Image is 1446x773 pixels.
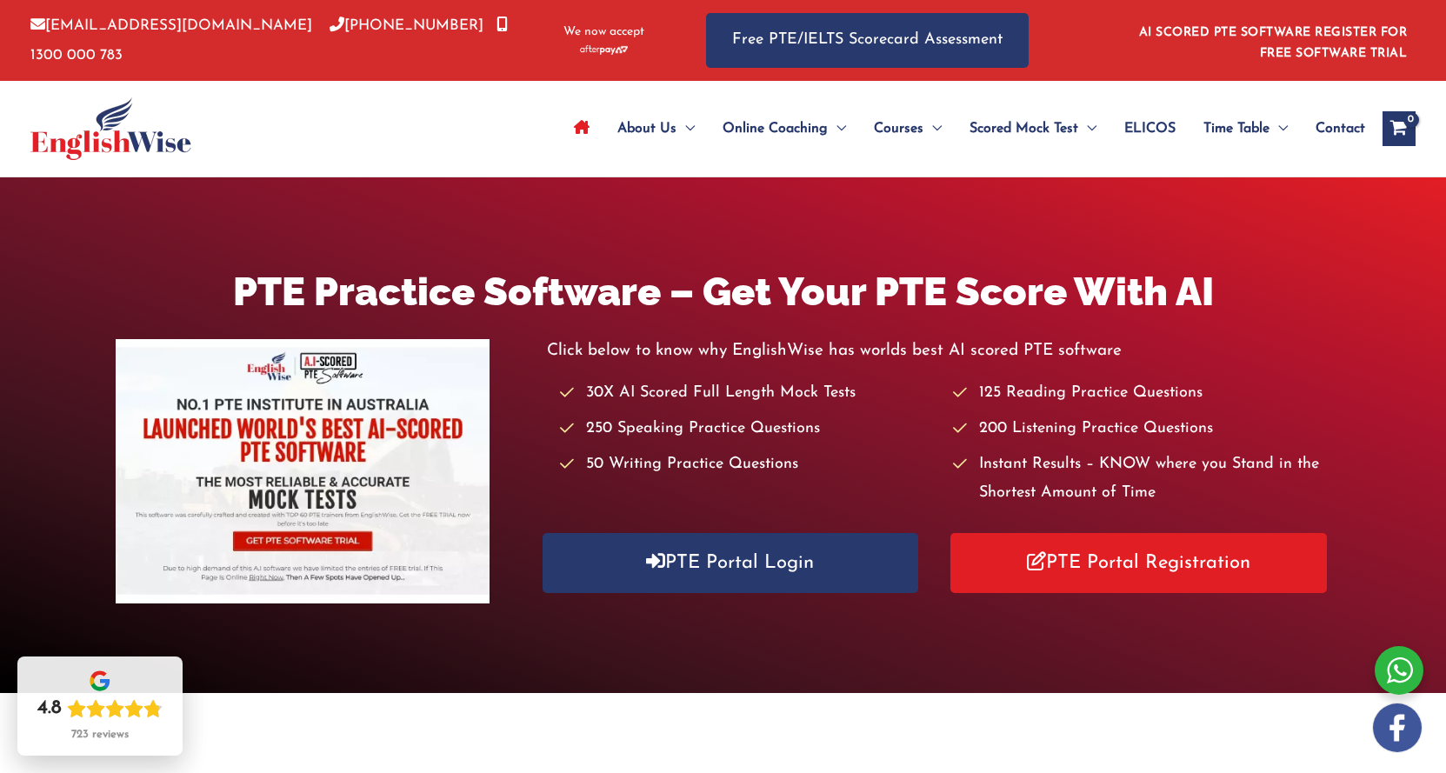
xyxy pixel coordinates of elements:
a: [EMAIL_ADDRESS][DOMAIN_NAME] [30,18,312,33]
nav: Site Navigation: Main Menu [560,98,1365,159]
a: View Shopping Cart, empty [1383,111,1416,146]
li: 30X AI Scored Full Length Mock Tests [560,379,937,408]
span: Online Coaching [723,98,828,159]
p: Click below to know why EnglishWise has worlds best AI scored PTE software [547,337,1330,365]
a: AI SCORED PTE SOFTWARE REGISTER FOR FREE SOFTWARE TRIAL [1139,26,1408,60]
a: Scored Mock TestMenu Toggle [956,98,1110,159]
li: 50 Writing Practice Questions [560,450,937,479]
a: [PHONE_NUMBER] [330,18,483,33]
span: Time Table [1203,98,1269,159]
img: Afterpay-Logo [580,45,628,55]
a: ELICOS [1110,98,1189,159]
div: 4.8 [37,696,62,721]
span: About Us [617,98,676,159]
a: CoursesMenu Toggle [860,98,956,159]
span: ELICOS [1124,98,1176,159]
span: Contact [1316,98,1365,159]
h1: PTE Practice Software – Get Your PTE Score With AI [116,264,1330,319]
li: Instant Results – KNOW where you Stand in the Shortest Amount of Time [953,450,1330,509]
span: Menu Toggle [1269,98,1288,159]
span: Menu Toggle [1078,98,1096,159]
a: PTE Portal Login [543,533,919,593]
img: white-facebook.png [1373,703,1422,752]
img: pte-institute-main [116,339,490,603]
li: 125 Reading Practice Questions [953,379,1330,408]
li: 250 Speaking Practice Questions [560,415,937,443]
a: PTE Portal Registration [950,533,1327,593]
a: About UsMenu Toggle [603,98,709,159]
li: 200 Listening Practice Questions [953,415,1330,443]
span: Menu Toggle [923,98,942,159]
img: cropped-ew-logo [30,97,191,160]
a: Free PTE/IELTS Scorecard Assessment [706,13,1029,68]
span: Menu Toggle [676,98,695,159]
span: Courses [874,98,923,159]
div: Rating: 4.8 out of 5 [37,696,163,721]
a: Contact [1302,98,1365,159]
aside: Header Widget 1 [1129,12,1416,69]
a: 1300 000 783 [30,18,508,62]
a: Time TableMenu Toggle [1189,98,1302,159]
span: Scored Mock Test [970,98,1078,159]
a: Online CoachingMenu Toggle [709,98,860,159]
span: Menu Toggle [828,98,846,159]
div: 723 reviews [71,728,129,742]
span: We now accept [563,23,644,41]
